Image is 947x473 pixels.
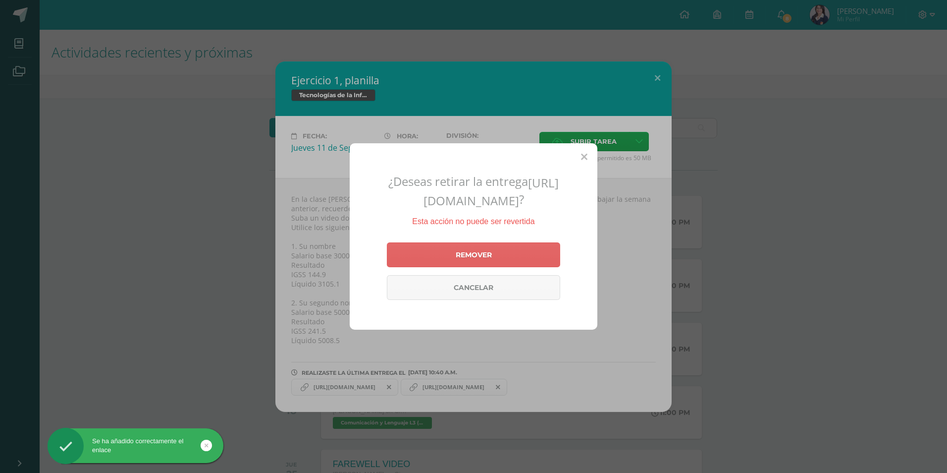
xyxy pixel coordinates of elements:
span: Close (Esc) [581,151,587,163]
div: Se ha añadido correctamente el enlace [48,437,223,455]
a: Remover [387,242,560,267]
span: Esta acción no puede ser revertida [412,217,534,226]
h2: ¿Deseas retirar la entrega ? [362,173,585,209]
a: Cancelar [387,275,560,300]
